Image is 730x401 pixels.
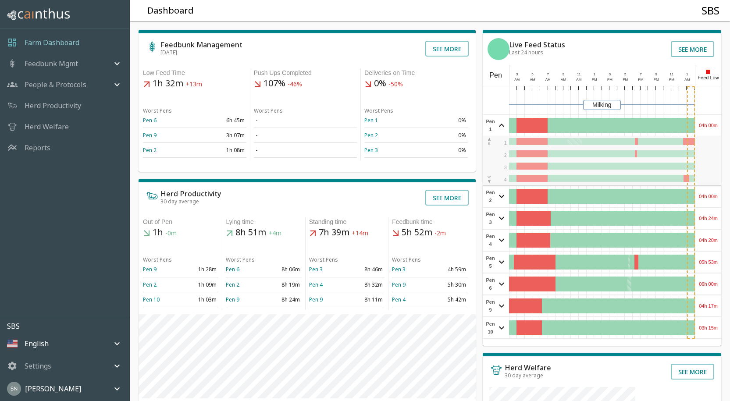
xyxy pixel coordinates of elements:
[309,256,338,263] span: Worst Pens
[430,277,467,292] td: 5h 30m
[606,72,614,77] div: 3
[654,78,659,82] span: PM
[485,117,496,133] span: Pen 1
[695,115,721,136] div: 04h 00m
[592,78,597,82] span: PM
[591,72,598,77] div: 1
[695,186,721,207] div: 04h 00m
[25,58,78,69] p: Feedbunk Mgmt
[254,128,357,143] td: -
[165,229,177,238] span: -0m
[25,100,81,111] a: Herd Productivity
[425,190,469,206] button: See more
[160,190,221,197] h6: Herd Productivity
[25,37,79,48] a: Farm Dashboard
[143,227,218,239] h5: 1h
[309,217,385,227] div: Standing time
[25,338,49,349] p: English
[143,266,157,273] a: Pen 9
[504,153,507,158] span: 2
[485,188,496,204] span: Pen 2
[254,107,283,114] span: Worst Pens
[181,262,218,277] td: 1h 28m
[195,128,246,143] td: 3h 07m
[504,165,507,170] span: 3
[195,143,246,158] td: 1h 08m
[684,72,691,77] div: 1
[264,262,302,277] td: 8h 06m
[575,72,583,77] div: 11
[485,298,496,314] span: Pen 9
[392,256,421,263] span: Worst Pens
[25,121,69,132] a: Herd Welfare
[143,131,157,139] a: Pen 9
[505,372,543,379] span: 30 day average
[561,78,566,82] span: AM
[226,281,239,288] a: Pen 2
[695,230,721,251] div: 04h 20m
[483,65,509,86] div: Pen
[504,177,507,182] span: 4
[485,210,496,226] span: Pen 3
[195,113,246,128] td: 6h 45m
[392,266,406,273] a: Pen 3
[25,361,51,371] p: Settings
[529,72,537,77] div: 5
[25,142,50,153] p: Reports
[509,49,543,56] span: Last 24 hours
[181,292,218,307] td: 1h 03m
[545,78,551,82] span: AM
[143,296,160,303] a: Pen 10
[143,256,172,263] span: Worst Pens
[695,208,721,229] div: 04h 24m
[352,229,368,238] span: +14m
[388,80,403,89] span: -50%
[638,78,643,82] span: PM
[702,4,719,17] h4: SBS
[505,364,551,371] h6: Herd Welfare
[160,49,177,56] span: [DATE]
[226,227,301,239] h5: 8h 51m
[669,78,674,82] span: PM
[347,277,385,292] td: 8h 32m
[695,273,721,295] div: 06h 00m
[160,198,199,205] span: 30 day average
[7,321,129,331] p: SBS
[695,295,721,316] div: 04h 17m
[485,232,496,248] span: Pen 4
[607,78,612,82] span: PM
[695,252,721,273] div: 05h 53m
[309,266,323,273] a: Pen 3
[288,80,302,89] span: -46%
[226,296,239,303] a: Pen 9
[487,137,491,146] div: E
[668,72,676,77] div: 11
[364,131,378,139] a: Pen 2
[425,41,469,57] button: See more
[226,266,239,273] a: Pen 6
[485,254,496,270] span: Pen 5
[364,117,378,124] a: Pen 1
[485,320,496,336] span: Pen 10
[7,382,21,396] img: 45cffdf61066f8072b93f09263145446
[392,296,406,303] a: Pen 4
[160,41,242,48] h6: Feedbunk Management
[509,41,565,48] h6: Live Feed Status
[637,72,645,77] div: 7
[143,78,246,90] h5: 1h 32m
[309,296,323,303] a: Pen 9
[264,292,302,307] td: 8h 24m
[434,229,446,238] span: -2m
[254,68,357,78] div: Push Ups Completed
[347,292,385,307] td: 8h 11m
[226,256,255,263] span: Worst Pens
[147,5,194,17] h5: Dashboard
[530,78,535,82] span: AM
[621,72,629,77] div: 5
[364,146,378,154] a: Pen 3
[268,229,281,238] span: +4m
[513,72,521,77] div: 3
[254,78,357,90] h5: 107%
